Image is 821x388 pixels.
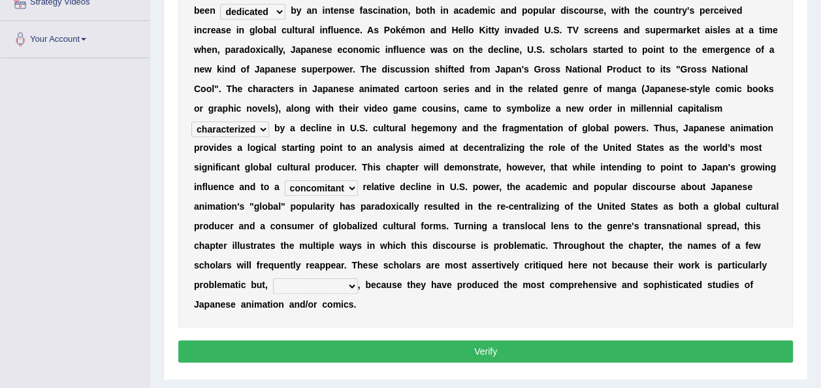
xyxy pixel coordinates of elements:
[306,44,312,55] b: a
[628,44,632,55] b: t
[226,25,231,35] b: e
[761,44,764,55] b: f
[604,5,606,16] b: ,
[527,44,534,55] b: U
[730,44,735,55] b: e
[568,5,573,16] b: s
[295,44,300,55] b: a
[459,44,464,55] b: n
[257,25,263,35] b: o
[506,44,509,55] b: i
[206,44,212,55] b: e
[268,25,274,35] b: a
[360,25,362,35] b: .
[592,44,598,55] b: s
[430,5,436,16] b: h
[312,44,317,55] b: n
[415,44,420,55] b: c
[438,44,443,55] b: a
[504,44,506,55] b: l
[231,44,236,55] b: a
[542,44,545,55] b: .
[435,25,441,35] b: n
[474,5,479,16] b: e
[322,5,325,16] b: i
[634,25,640,35] b: d
[303,25,306,35] b: r
[307,25,312,35] b: a
[637,5,643,16] b: h
[683,44,686,55] b: t
[212,44,217,55] b: n
[344,25,350,35] b: n
[278,44,283,55] b: y
[666,25,669,35] b: r
[338,5,344,16] b: n
[559,25,562,35] b: .
[601,44,606,55] b: a
[291,44,296,55] b: J
[740,44,745,55] b: c
[1,21,150,54] a: Your Account
[408,5,410,16] b: ,
[692,44,697,55] b: e
[607,25,613,35] b: n
[509,44,515,55] b: n
[645,25,650,35] b: s
[364,44,372,55] b: m
[656,25,662,35] b: p
[427,5,430,16] b: t
[507,25,513,35] b: n
[702,44,707,55] b: e
[464,5,469,16] b: a
[567,25,573,35] b: T
[555,44,560,55] b: c
[494,25,500,35] b: y
[514,44,519,55] b: e
[400,25,406,35] b: é
[598,5,604,16] b: e
[236,44,239,55] b: r
[544,25,551,35] b: U
[453,44,459,55] b: o
[268,44,274,55] b: a
[635,5,638,16] b: t
[720,44,724,55] b: r
[451,25,458,35] b: H
[202,25,207,35] b: c
[617,44,623,55] b: d
[472,44,478,55] b: h
[402,5,408,16] b: n
[292,25,295,35] b: l
[306,5,312,16] b: a
[261,44,263,55] b: i
[631,44,637,55] b: o
[734,44,740,55] b: n
[404,44,410,55] b: e
[590,5,593,16] b: r
[705,25,710,35] b: a
[194,44,201,55] b: w
[661,44,664,55] b: t
[517,25,523,35] b: a
[458,25,463,35] b: e
[333,25,339,35] b: u
[536,44,542,55] b: S
[441,25,447,35] b: d
[406,25,413,35] b: m
[485,25,488,35] b: i
[204,5,210,16] b: e
[513,25,518,35] b: v
[384,25,390,35] b: P
[276,44,278,55] b: l
[396,25,401,35] b: k
[689,5,694,16] b: s
[745,44,750,55] b: e
[430,44,438,55] b: w
[469,44,472,55] b: t
[619,5,621,16] b: i
[697,25,700,35] b: t
[705,5,710,16] b: e
[707,44,715,55] b: m
[479,25,485,35] b: K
